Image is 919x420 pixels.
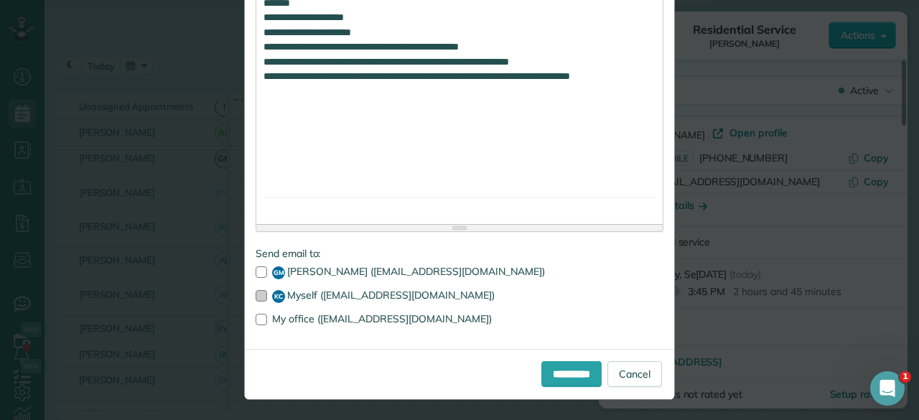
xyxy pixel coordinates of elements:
[272,290,285,303] span: KC
[256,314,663,324] label: My office ([EMAIL_ADDRESS][DOMAIN_NAME])
[900,371,911,383] span: 1
[256,290,663,303] label: Myself ([EMAIL_ADDRESS][DOMAIN_NAME])
[256,246,663,261] label: Send email to:
[272,266,285,279] span: GM
[870,371,905,406] iframe: Intercom live chat
[607,361,662,387] a: Cancel
[256,225,663,231] div: Resize
[256,266,663,279] label: [PERSON_NAME] ([EMAIL_ADDRESS][DOMAIN_NAME])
